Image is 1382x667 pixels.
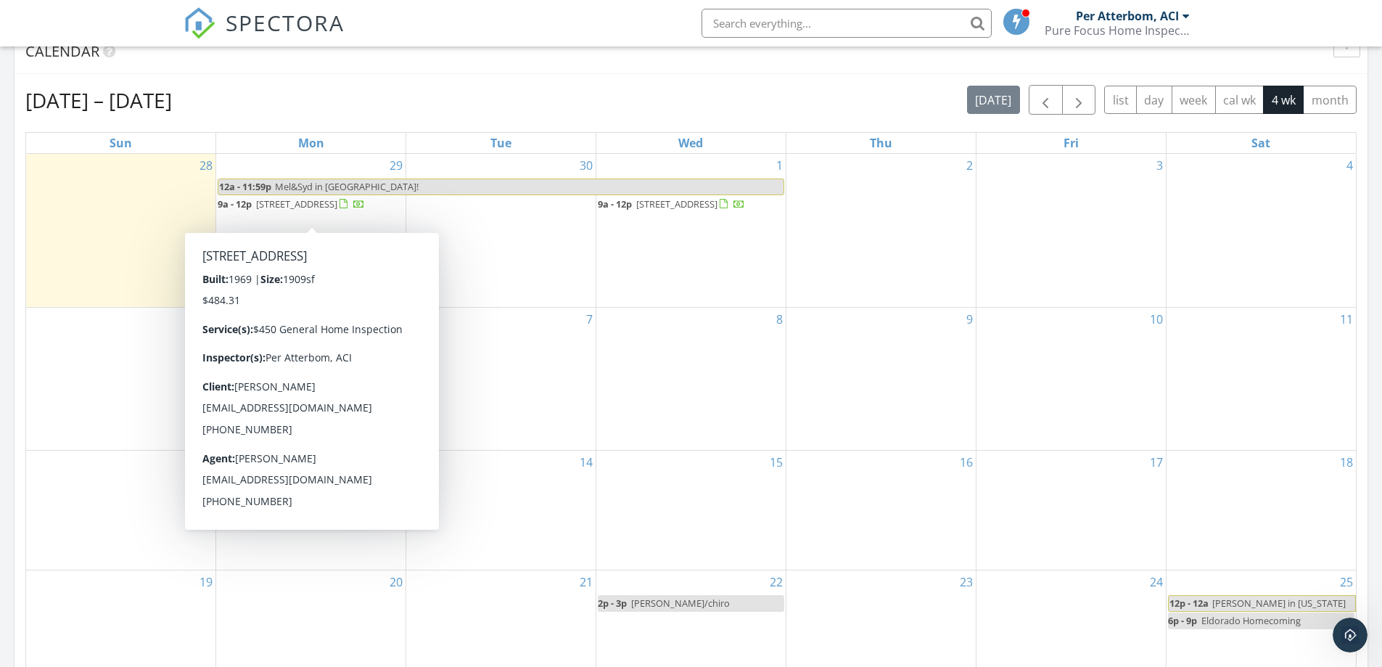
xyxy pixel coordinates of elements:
[867,133,895,153] a: Thursday
[218,197,252,210] span: 9a - 12p
[46,475,57,487] button: Emoji picker
[41,8,65,31] img: Profile image for Support
[33,272,118,284] a: [DOMAIN_NAME]
[218,197,365,210] a: 9a - 12p [STREET_ADDRESS]
[1166,307,1356,451] td: Go to October 11, 2025
[197,154,215,177] a: Go to September 28, 2025
[1104,86,1137,114] button: list
[1172,86,1216,114] button: week
[596,154,786,307] td: Go to October 1, 2025
[1147,308,1166,331] a: Go to October 10, 2025
[218,196,404,213] a: 9a - 12p [STREET_ADDRESS]
[1303,86,1357,114] button: month
[577,451,596,474] a: Go to October 14, 2025
[957,570,976,594] a: Go to October 23, 2025
[596,307,786,451] td: Go to October 8, 2025
[218,179,272,195] span: 12a - 11:59p
[1344,154,1356,177] a: Go to October 4, 2025
[26,451,216,570] td: Go to October 12, 2025
[598,597,627,610] span: 2p - 3p
[23,297,99,306] div: Support • 3h ago
[583,308,596,331] a: Go to October 7, 2025
[577,154,596,177] a: Go to September 30, 2025
[786,451,976,570] td: Go to October 16, 2025
[596,451,786,570] td: Go to October 15, 2025
[1212,597,1346,610] span: [PERSON_NAME] in [US_STATE]
[1201,614,1301,627] span: Eldorado Homecoming
[9,6,37,33] button: go back
[1169,596,1209,611] span: 12p - 12a
[488,133,514,153] a: Tuesday
[26,307,216,451] td: Go to October 5, 2025
[976,451,1166,570] td: Go to October 17, 2025
[1215,86,1264,114] button: cal wk
[598,197,745,210] a: 9a - 12p [STREET_ADDRESS]
[69,475,81,487] button: Gif picker
[767,451,786,474] a: Go to October 15, 2025
[203,308,215,331] a: Go to October 5, 2025
[1166,154,1356,307] td: Go to October 4, 2025
[1333,618,1367,652] iframe: Intercom live chat
[25,41,99,61] span: Calendar
[577,570,596,594] a: Go to October 21, 2025
[216,154,406,307] td: Go to September 29, 2025
[249,470,272,493] button: Send a message…
[773,308,786,331] a: Go to October 8, 2025
[967,86,1020,114] button: [DATE]
[1337,308,1356,331] a: Go to October 11, 2025
[702,9,992,38] input: Search everything...
[675,133,706,153] a: Wednesday
[12,99,238,294] div: You've received a payment! Amount $457.41 Fee $12.88 Net $444.53 Transaction # pi_3SCO6NK7snlDGpR...
[92,475,104,487] button: Start recording
[197,451,215,474] a: Go to October 12, 2025
[786,307,976,451] td: Go to October 9, 2025
[295,133,327,153] a: Monday
[216,451,406,570] td: Go to October 13, 2025
[1166,451,1356,570] td: Go to October 18, 2025
[107,133,135,153] a: Sunday
[26,154,216,307] td: Go to September 28, 2025
[1062,85,1096,115] button: Next
[387,154,406,177] a: Go to September 29, 2025
[963,154,976,177] a: Go to October 2, 2025
[25,86,172,115] h2: [DATE] – [DATE]
[184,20,345,50] a: SPECTORA
[393,308,406,331] a: Go to October 6, 2025
[1076,9,1179,23] div: Per Atterbom, ACI
[255,6,281,32] div: Close
[275,180,419,193] span: Mel&Syd in [GEOGRAPHIC_DATA]!
[387,451,406,474] a: Go to October 13, 2025
[184,7,215,39] img: The Best Home Inspection Software - Spectora
[226,7,345,38] span: SPECTORA
[1337,570,1356,594] a: Go to October 25, 2025
[218,334,362,361] span: [PERSON_NAME]'s doctor appointment
[1147,451,1166,474] a: Go to October 17, 2025
[12,99,279,326] div: Support says…
[406,154,596,307] td: Go to September 30, 2025
[773,154,786,177] a: Go to October 1, 2025
[216,307,406,451] td: Go to October 6, 2025
[101,243,124,255] a: here
[1061,133,1082,153] a: Friday
[1249,133,1273,153] a: Saturday
[256,197,337,210] span: [STREET_ADDRESS]
[598,197,632,210] span: 9a - 12p
[22,475,34,487] button: Upload attachment
[1263,86,1304,114] button: 4 wk
[70,18,141,33] p: Active 18h ago
[1153,154,1166,177] a: Go to October 3, 2025
[1168,614,1197,627] span: 6p - 9p
[70,7,116,18] h1: Support
[12,445,278,470] textarea: Message…
[976,154,1166,307] td: Go to October 3, 2025
[1136,86,1172,114] button: day
[976,307,1166,451] td: Go to October 10, 2025
[631,597,730,610] span: [PERSON_NAME]/chiro
[23,186,226,285] div: Payouts to your bank or debit card occur on a daily basis. Each payment usually takes two busines...
[227,6,255,33] button: Home
[636,197,717,210] span: [STREET_ADDRESS]
[767,570,786,594] a: Go to October 22, 2025
[963,308,976,331] a: Go to October 9, 2025
[786,154,976,307] td: Go to October 2, 2025
[1029,85,1063,115] button: Previous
